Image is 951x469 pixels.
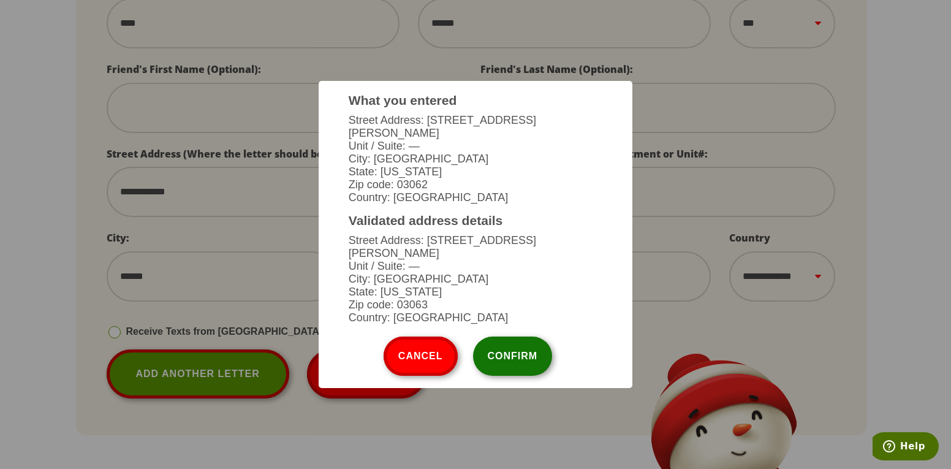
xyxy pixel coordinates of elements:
li: Zip code: 03062 [349,178,602,191]
li: State: [US_STATE] [349,286,602,299]
button: Cancel [384,337,458,376]
li: State: [US_STATE] [349,166,602,178]
li: Unit / Suite: — [349,260,602,273]
iframe: Opens a widget where you can find more information [873,432,939,463]
li: City: [GEOGRAPHIC_DATA] [349,273,602,286]
h3: Validated address details [349,213,602,228]
li: Street Address: [STREET_ADDRESS][PERSON_NAME] [349,114,602,140]
li: Country: [GEOGRAPHIC_DATA] [349,191,602,204]
button: Confirm [473,337,553,376]
li: Unit / Suite: — [349,140,602,153]
li: Street Address: [STREET_ADDRESS][PERSON_NAME] [349,234,602,260]
li: Zip code: 03063 [349,299,602,311]
li: City: [GEOGRAPHIC_DATA] [349,153,602,166]
li: Country: [GEOGRAPHIC_DATA] [349,311,602,324]
h3: What you entered [349,93,602,108]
